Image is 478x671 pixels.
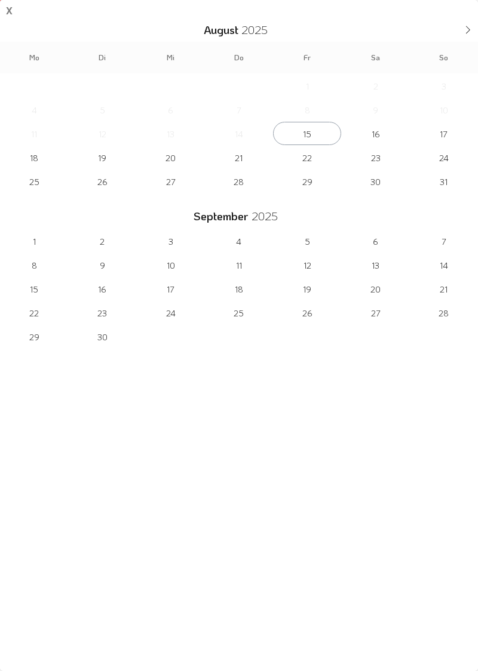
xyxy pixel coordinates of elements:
span: September 12, 2025 [273,253,341,276]
span: August 26, 2025 [68,170,136,193]
span: September 7, 2025 [410,229,478,253]
span: September 2, 2025 [68,229,136,253]
input: Year [248,208,287,223]
span: August [204,24,238,36]
span: September 19, 2025 [273,277,341,300]
span: August 17, 2025 [410,122,478,145]
span: August 22, 2025 [273,146,341,169]
span: September 17, 2025 [137,277,205,300]
span: September 20, 2025 [341,277,409,300]
span: August 16, 2025 [341,122,409,145]
span: September 23, 2025 [68,301,136,324]
span: September 10, 2025 [137,253,205,276]
span: September [194,211,248,222]
span: September 28, 2025 [410,301,478,324]
span: August 9, 2025 [341,98,409,121]
span: August 1, 2025 [273,74,341,97]
span: August 5, 2025 [68,98,136,121]
span: September 9, 2025 [68,253,136,276]
span: August 10, 2025 [410,98,478,121]
span: August 20, 2025 [137,146,205,169]
span: September 21, 2025 [410,277,478,300]
span: September 27, 2025 [341,301,409,324]
span: September 26, 2025 [273,301,341,324]
span: September 3, 2025 [137,229,205,253]
span: Do [205,54,273,61]
span: August 30, 2025 [341,170,409,193]
span: August 6, 2025 [137,98,205,121]
span: August 28, 2025 [205,170,273,193]
span: September 11, 2025 [205,253,273,276]
span: August 23, 2025 [341,146,409,169]
span: September 25, 2025 [205,301,273,324]
span: Fr [273,54,341,61]
span: August 15, 2025 [273,122,341,145]
span: September 4, 2025 [205,229,273,253]
div: x [6,2,13,16]
span: September 18, 2025 [205,277,273,300]
span: September 30, 2025 [68,325,136,348]
span: August 14, 2025 [205,122,273,145]
input: Year [238,22,278,37]
span: August 13, 2025 [137,122,205,145]
span: August 2, 2025 [341,74,409,97]
span: September 24, 2025 [137,301,205,324]
span: August 21, 2025 [205,146,273,169]
span: September 5, 2025 [273,229,341,253]
span: August 8, 2025 [273,98,341,121]
span: August 27, 2025 [137,170,205,193]
span: Mi [137,54,205,61]
span: August 7, 2025 [205,98,273,121]
span: Sa [341,54,409,61]
span: August 31, 2025 [410,170,478,193]
span: September 13, 2025 [341,253,409,276]
span: September 16, 2025 [68,277,136,300]
span: September 14, 2025 [410,253,478,276]
span: August 12, 2025 [68,122,136,145]
span: August 19, 2025 [68,146,136,169]
span: September 6, 2025 [341,229,409,253]
span: August 3, 2025 [410,74,478,97]
span: August 24, 2025 [410,146,478,169]
span: August 29, 2025 [273,170,341,193]
span: So [410,54,478,61]
span: Di [68,54,136,61]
